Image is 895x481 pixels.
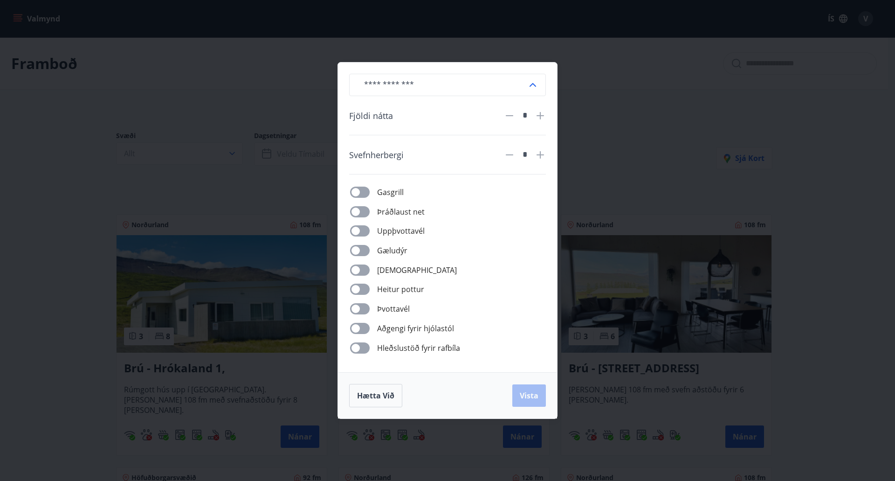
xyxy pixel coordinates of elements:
span: Uppþvottavél [377,225,425,237]
span: Þráðlaust net [377,206,425,217]
span: Þvottavél [377,303,410,314]
span: Hætta við [357,390,394,401]
span: Svefnherbergi [349,149,404,161]
span: Fjöldi nátta [349,110,393,122]
span: Gæludýr [377,245,407,256]
button: Hætta við [349,384,402,407]
span: Aðgengi fyrir hjólastól [377,323,454,334]
span: Gasgrill [377,187,404,198]
span: Heitur pottur [377,284,424,295]
span: [DEMOGRAPHIC_DATA] [377,265,457,276]
span: Hleðslustöð fyrir rafbíla [377,342,460,354]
